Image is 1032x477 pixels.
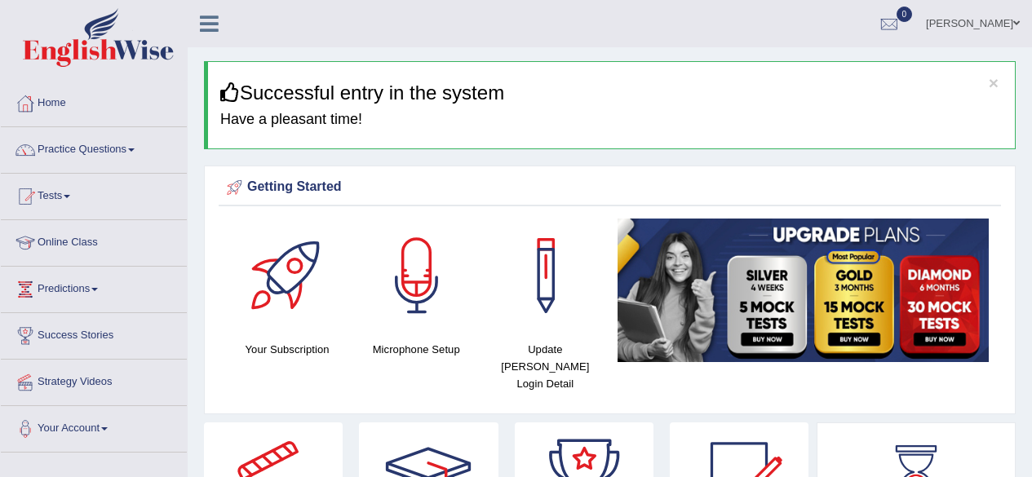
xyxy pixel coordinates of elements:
[231,341,343,358] h4: Your Subscription
[618,219,989,362] img: small5.jpg
[360,341,472,358] h4: Microphone Setup
[220,112,1003,128] h4: Have a pleasant time!
[1,313,187,354] a: Success Stories
[989,74,999,91] button: ×
[1,127,187,168] a: Practice Questions
[1,267,187,307] a: Predictions
[489,341,601,392] h4: Update [PERSON_NAME] Login Detail
[1,360,187,400] a: Strategy Videos
[1,81,187,121] a: Home
[1,174,187,214] a: Tests
[1,220,187,261] a: Online Class
[220,82,1003,104] h3: Successful entry in the system
[223,175,997,200] div: Getting Started
[1,406,187,447] a: Your Account
[897,7,913,22] span: 0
